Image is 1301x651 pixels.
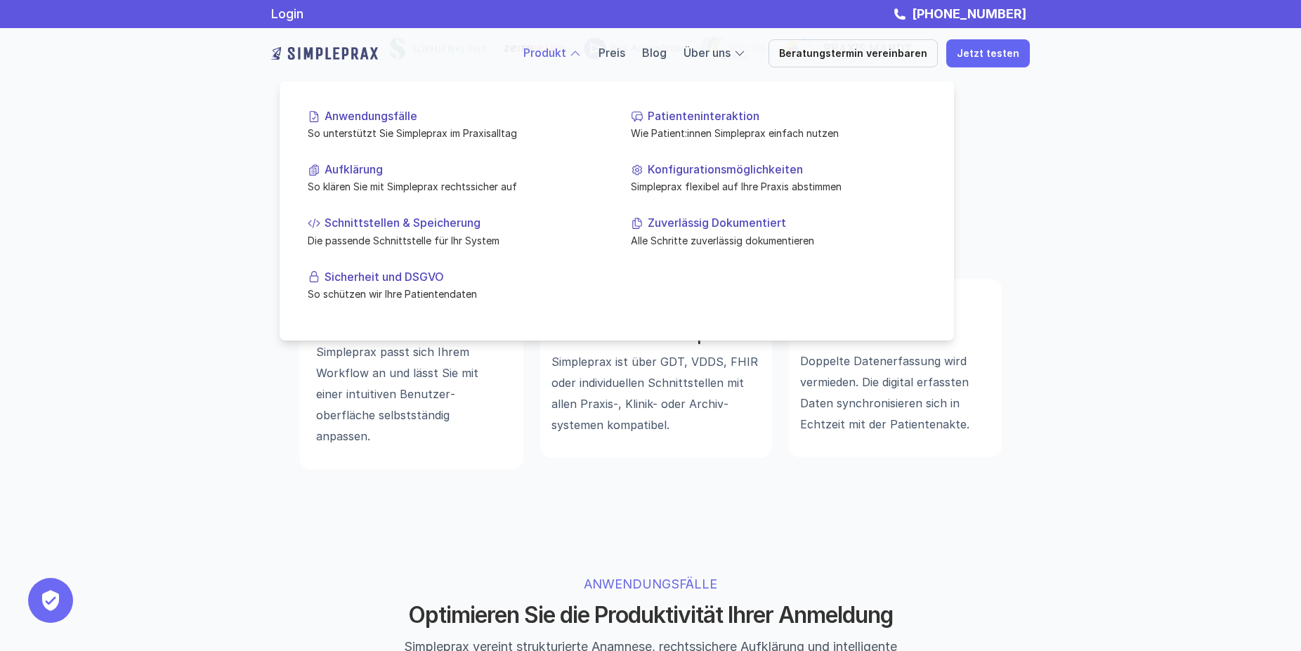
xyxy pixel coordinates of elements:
p: Beratungstermin vereinbaren [779,48,927,60]
p: Doppelte Datenerfassung wird vermieden. Die digital erfassten Daten synchronisieren sich in Echtz... [800,350,991,435]
a: Preis [599,46,625,60]
a: Zuverlässig DokumentiertAlle Schritte zuverlässig dokumentieren [620,205,937,258]
a: Produkt [523,46,566,60]
h2: Optimieren Sie die Produktivität Ihrer Anmeldung [387,602,914,629]
strong: [PHONE_NUMBER] [912,6,1026,21]
p: Simpleprax passt sich Ihrem Workflow an und lässt Sie mit einer intuitiven Benutzer­oberfläche se... [316,341,506,447]
h3: Eine Datenbasis [800,324,991,345]
p: ANWENDUNGSFÄLLE [431,574,870,593]
h3: Schnittstellenkompatibel [551,325,761,346]
p: Die passende Schnittstelle für Ihr System [308,232,603,247]
p: Anwendungsfälle [325,110,603,123]
p: So unterstützt Sie Simpleprax im Praxisalltag [308,126,603,140]
p: Wie Patient:innen Simpleprax einfach nutzen [631,126,926,140]
p: Zuverlässig Dokumentiert [648,216,926,230]
a: Schnittstellen & SpeicherungDie passende Schnittstelle für Ihr System [296,205,614,258]
a: Blog [642,46,667,60]
a: AnwendungsfälleSo unterstützt Sie Simpleprax im Praxisalltag [296,98,614,152]
a: [PHONE_NUMBER] [908,6,1030,21]
a: Login [271,6,303,21]
p: Simpleprax ist über GDT, VDDS, FHIR oder individuellen Schnittstellen mit allen Praxis-, Klinik- ... [551,350,761,435]
p: Aufklärung [325,163,603,176]
p: So schützen wir Ihre Patientendaten [308,287,603,301]
a: PatienteninteraktionWie Patient:innen Simpleprax einfach nutzen [620,98,937,152]
a: KonfigurationsmöglichkeitenSimpleprax flexibel auf Ihre Praxis abstimmen [620,152,937,205]
p: Jetzt testen [957,48,1019,60]
p: Sicherheit und DSGVO [325,270,603,283]
p: So klären Sie mit Simpleprax rechtssicher auf [308,179,603,194]
a: Beratungstermin vereinbaren [769,39,938,67]
p: Schnittstellen & Speicherung [325,216,603,230]
a: Sicherheit und DSGVOSo schützen wir Ihre Patientendaten [296,258,614,312]
p: Konfigurationsmöglichkeiten [648,163,926,176]
p: Patienteninteraktion [648,110,926,123]
a: AufklärungSo klären Sie mit Simpleprax rechtssicher auf [296,152,614,205]
a: Jetzt testen [946,39,1030,67]
a: Über uns [684,46,731,60]
p: Alle Schritte zuverlässig dokumentieren [631,232,926,247]
p: Simpleprax flexibel auf Ihre Praxis abstimmen [631,179,926,194]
